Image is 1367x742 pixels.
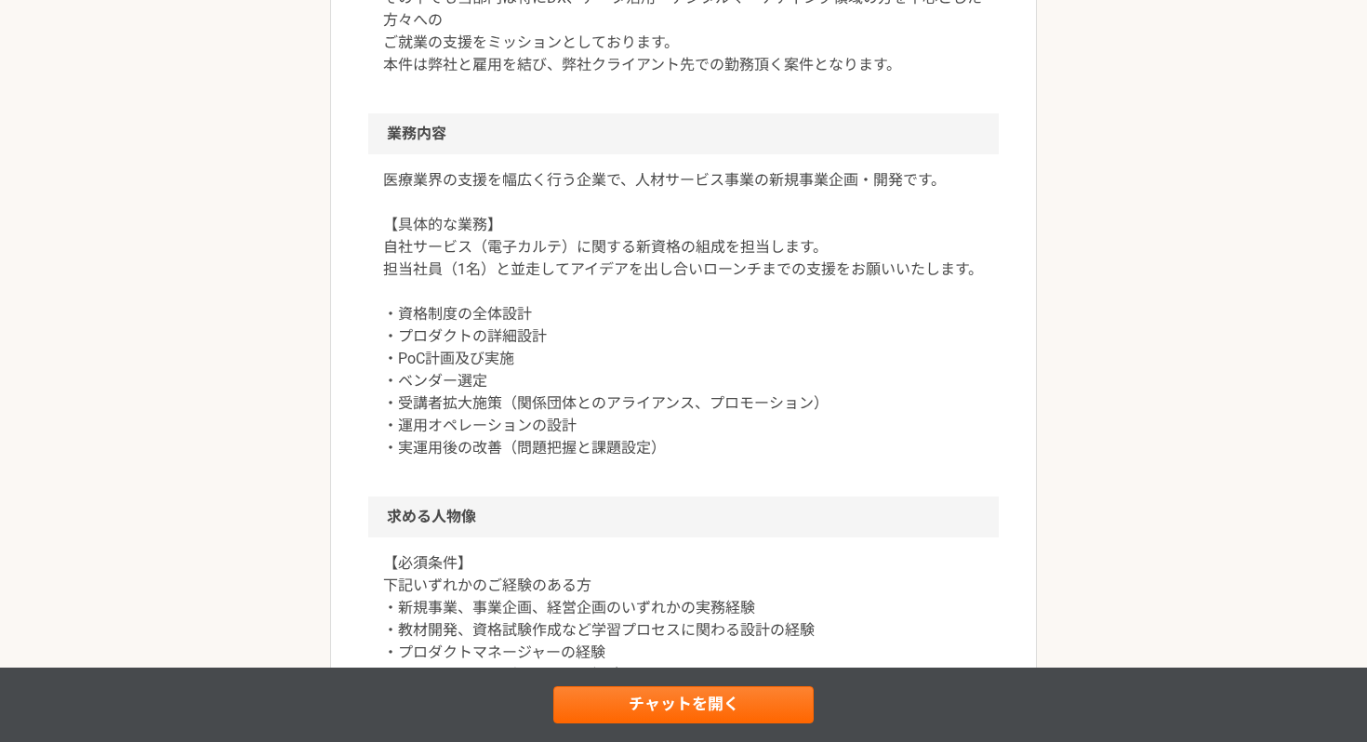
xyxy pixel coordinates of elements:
[553,686,814,723] a: チャットを開く
[368,113,999,154] h2: 業務内容
[368,497,999,537] h2: 求める人物像
[383,169,984,459] p: 医療業界の支援を幅広く行う企業で、人材サービス事業の新規事業企画・開発です。 【具体的な業務】 自社サービス（電子カルテ）に関する新資格の組成を担当します。 担当社員（1名）と並走してアイデアを...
